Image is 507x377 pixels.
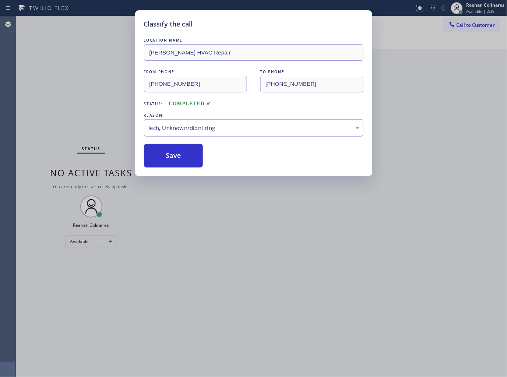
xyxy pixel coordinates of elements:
div: Tech, Unknown/didnt ring [148,124,359,132]
span: COMPLETED [169,101,211,106]
input: From phone [144,76,247,92]
input: To phone [260,76,363,92]
div: FROM PHONE [144,68,247,76]
div: LOCATION NAME [144,36,363,44]
div: TO PHONE [260,68,363,76]
h5: Classify the call [144,19,193,29]
span: Status: [144,101,163,106]
button: Save [144,144,203,168]
div: REASON: [144,112,363,119]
